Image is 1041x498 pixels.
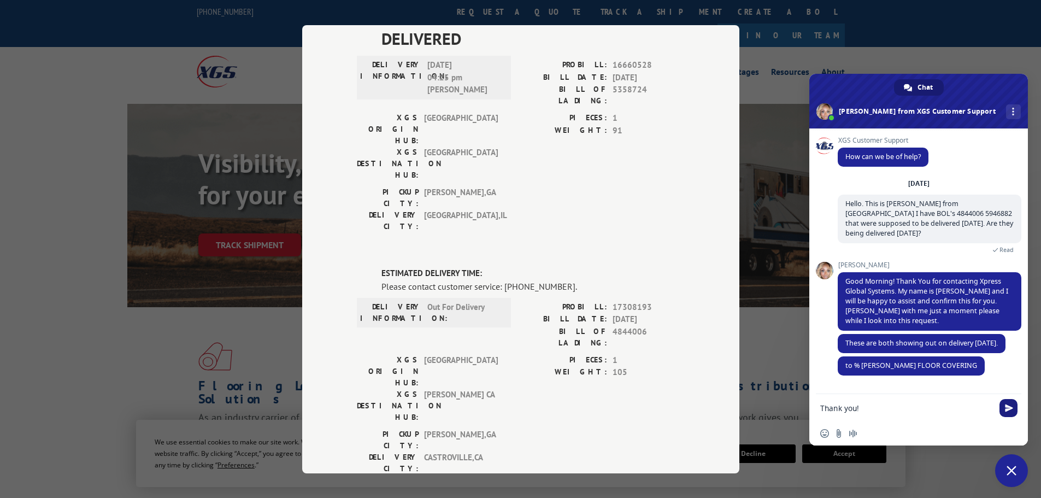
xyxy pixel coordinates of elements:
span: [DATE] [613,71,685,84]
label: XGS DESTINATION HUB: [357,388,419,423]
label: DELIVERY CITY: [357,451,419,474]
label: XGS ORIGIN HUB: [357,112,419,147]
span: Send [999,399,1018,417]
span: [PERSON_NAME] CA [424,388,498,423]
span: Send a file [834,429,843,438]
span: Good Morning! Thank You for contacting Xpress Global Systems. My name is [PERSON_NAME] and I will... [845,277,1008,325]
label: PROBILL: [521,301,607,313]
span: Hello. This is [PERSON_NAME] from [GEOGRAPHIC_DATA] I have BOL's 4844006 5946882 that were suppos... [845,199,1013,238]
label: PIECES: [521,354,607,366]
span: [PERSON_NAME] , GA [424,186,498,209]
label: WEIGHT: [521,124,607,137]
label: DELIVERY INFORMATION: [360,59,422,96]
label: BILL OF LADING: [521,84,607,107]
span: 91 [613,124,685,137]
span: 1 [613,112,685,125]
span: 105 [613,366,685,379]
span: CASTROVILLE , CA [424,451,498,474]
span: These are both showing out on delivery [DATE]. [845,338,998,348]
span: DELIVERED [381,26,685,51]
a: Chat [894,79,944,96]
span: [GEOGRAPHIC_DATA] , IL [424,209,498,232]
div: Please contact customer service: [PHONE_NUMBER]. [381,279,685,292]
div: [DATE] [908,180,930,187]
span: [PERSON_NAME] [838,261,1021,269]
span: Audio message [849,429,857,438]
label: XGS DESTINATION HUB: [357,147,419,181]
span: [GEOGRAPHIC_DATA] [424,354,498,388]
span: [PERSON_NAME] , GA [424,428,498,451]
label: PIECES: [521,112,607,125]
span: How can we be of help? [845,152,921,161]
span: Read [999,246,1014,254]
label: PICKUP CITY: [357,428,419,451]
span: [GEOGRAPHIC_DATA] [424,112,498,147]
label: BILL OF LADING: [521,325,607,348]
span: 1 [613,354,685,366]
span: 16660528 [613,59,685,72]
label: BILL DATE: [521,71,607,84]
span: Out For Delivery [427,301,501,324]
span: 5358724 [613,84,685,107]
label: PICKUP CITY: [357,186,419,209]
span: to % [PERSON_NAME] FLOOR COVERING [845,361,977,370]
label: ESTIMATED DELIVERY TIME: [381,267,685,280]
span: 4844006 [613,325,685,348]
span: XGS Customer Support [838,137,928,144]
span: 17308193 [613,301,685,313]
label: PROBILL: [521,59,607,72]
span: Chat [918,79,933,96]
label: WEIGHT: [521,366,607,379]
span: Insert an emoji [820,429,829,438]
textarea: Compose your message... [820,394,995,421]
span: [GEOGRAPHIC_DATA] [424,147,498,181]
a: Close chat [995,454,1028,487]
label: DELIVERY INFORMATION: [360,301,422,324]
label: BILL DATE: [521,313,607,326]
label: DELIVERY CITY: [357,209,419,232]
span: [DATE] 04:25 pm [PERSON_NAME] [427,59,501,96]
label: XGS ORIGIN HUB: [357,354,419,388]
span: [DATE] [613,313,685,326]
